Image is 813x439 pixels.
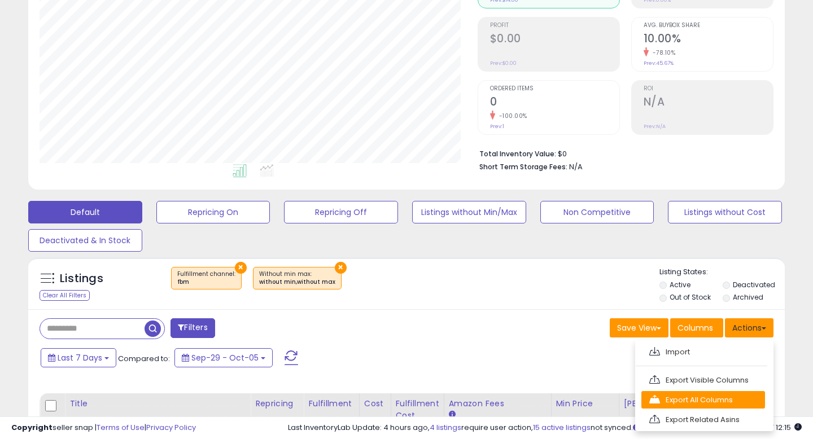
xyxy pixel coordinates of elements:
[624,398,691,410] div: [PERSON_NAME]
[41,348,116,367] button: Last 7 Days
[284,201,398,223] button: Repricing Off
[649,49,676,57] small: -78.10%
[146,422,196,433] a: Privacy Policy
[490,86,619,92] span: Ordered Items
[725,318,773,337] button: Actions
[733,280,775,289] label: Deactivated
[69,398,246,410] div: Title
[641,371,765,389] a: Export Visible Columns
[644,123,666,130] small: Prev: N/A
[490,95,619,111] h2: 0
[644,95,773,111] h2: N/A
[259,270,335,287] span: Without min max :
[308,398,354,410] div: Fulfillment
[97,422,145,433] a: Terms of Use
[641,411,765,428] a: Export Related Asins
[644,86,773,92] span: ROI
[670,292,711,302] label: Out of Stock
[118,353,170,364] span: Compared to:
[540,201,654,223] button: Non Competitive
[171,318,215,338] button: Filters
[255,398,299,410] div: Repricing
[479,162,567,172] b: Short Term Storage Fees:
[670,318,723,337] button: Columns
[288,423,802,433] div: Last InventoryLab Update: 4 hours ago, require user action, not synced.
[235,262,247,274] button: ×
[430,422,461,433] a: 4 listings
[28,201,142,223] button: Default
[191,352,259,363] span: Sep-29 - Oct-05
[733,292,763,302] label: Archived
[479,146,765,160] li: $0
[610,318,668,337] button: Save View
[644,32,773,47] h2: 10.00%
[758,422,802,433] span: 2025-10-13 12:15 GMT
[11,423,196,433] div: seller snap | |
[490,23,619,29] span: Profit
[412,201,526,223] button: Listings without Min/Max
[28,229,142,252] button: Deactivated & In Stock
[644,23,773,29] span: Avg. Buybox Share
[490,123,504,130] small: Prev: 1
[40,290,90,301] div: Clear All Filters
[668,201,782,223] button: Listings without Cost
[479,149,556,159] b: Total Inventory Value:
[177,270,235,287] span: Fulfillment channel :
[644,60,674,67] small: Prev: 45.67%
[569,161,583,172] span: N/A
[659,267,785,278] p: Listing States:
[449,398,547,410] div: Amazon Fees
[11,422,53,433] strong: Copyright
[364,398,386,410] div: Cost
[533,422,591,433] a: 15 active listings
[641,391,765,409] a: Export All Columns
[177,278,235,286] div: fbm
[556,398,614,410] div: Min Price
[670,280,690,289] label: Active
[490,60,517,67] small: Prev: $0.00
[156,201,270,223] button: Repricing On
[641,343,765,361] a: Import
[259,278,335,286] div: without min,without max
[490,32,619,47] h2: $0.00
[335,262,347,274] button: ×
[58,352,102,363] span: Last 7 Days
[396,398,439,422] div: Fulfillment Cost
[174,348,273,367] button: Sep-29 - Oct-05
[495,112,527,120] small: -100.00%
[60,271,103,287] h5: Listings
[677,322,713,333] span: Columns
